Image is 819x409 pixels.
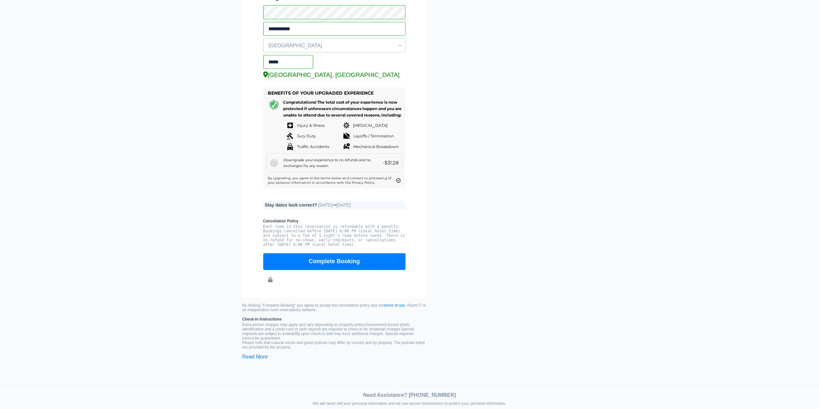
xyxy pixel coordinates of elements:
div: We will never sell your personal information and we use secure transmission to protect your perso... [236,401,583,406]
b: Cancellation Policy [263,219,405,223]
b: Stay dates look correct? [265,202,317,208]
a: terms of use [384,303,405,308]
small: By clicking "Complete Booking" you agree to accept the cancellation policy and our . Room77 is an... [242,303,426,312]
div: [GEOGRAPHIC_DATA], [GEOGRAPHIC_DATA] [263,71,405,79]
div: Need Assistance? [PHONE_NUMBER] [236,392,583,398]
a: Read More [242,354,268,359]
p: Extra-person charges may apply and vary depending on property policy. Government-issued photo ide... [242,322,426,340]
ul: Please note that cultural norms and guest policies may differ by country and by property. The pol... [242,340,426,349]
pre: Each room in this reservation is refundable with a penalty: Bookings cancelled before [DATE] 6:00... [263,224,405,247]
span: [GEOGRAPHIC_DATA] [264,40,405,51]
span: [DATE] [DATE] [318,202,350,208]
b: Check-in Instructions [242,317,426,321]
button: Complete Booking [263,253,405,270]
